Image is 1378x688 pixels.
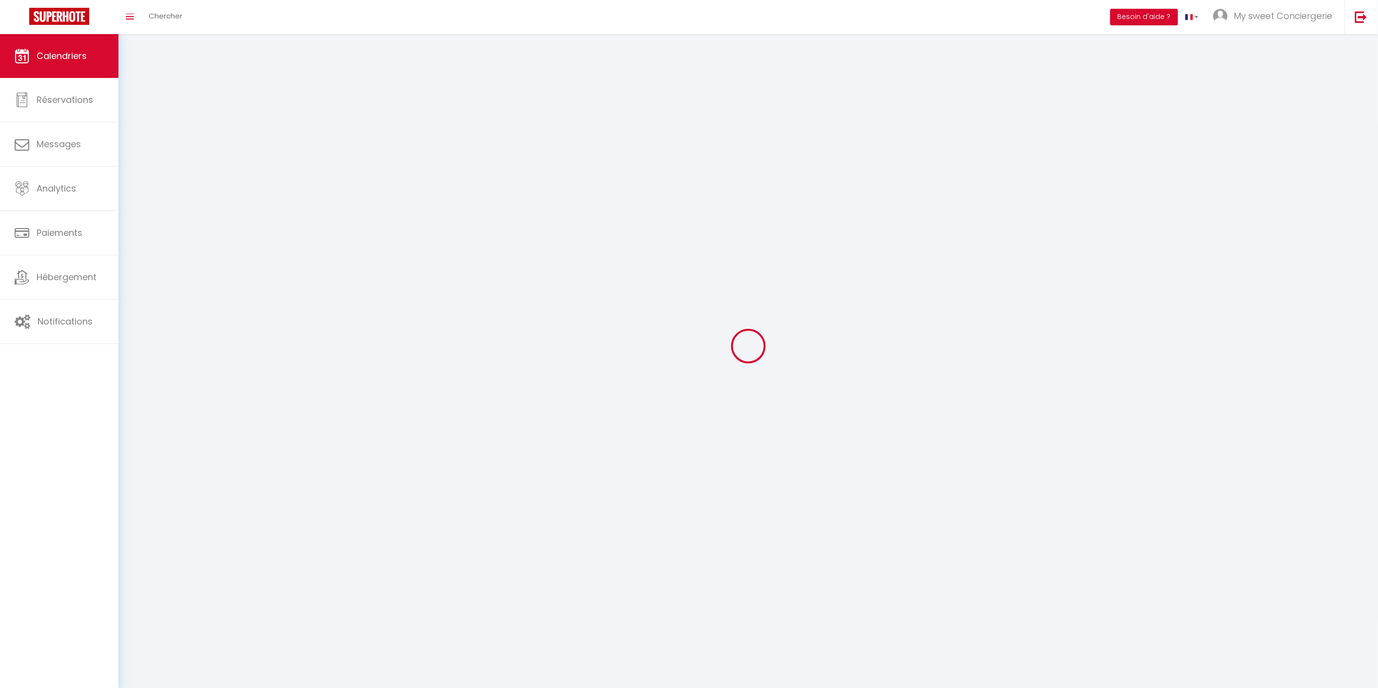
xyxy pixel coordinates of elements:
img: logout [1355,11,1367,23]
img: Super Booking [29,8,89,25]
span: Notifications [38,315,93,327]
span: Chercher [149,11,182,21]
img: ... [1213,9,1228,23]
span: Calendriers [37,50,87,62]
span: Messages [37,138,81,150]
span: Analytics [37,182,76,194]
button: Besoin d'aide ? [1110,9,1178,25]
span: Réservations [37,94,93,106]
span: My sweet Conciergerie [1234,10,1333,22]
span: Hébergement [37,271,97,283]
span: Paiements [37,227,82,239]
